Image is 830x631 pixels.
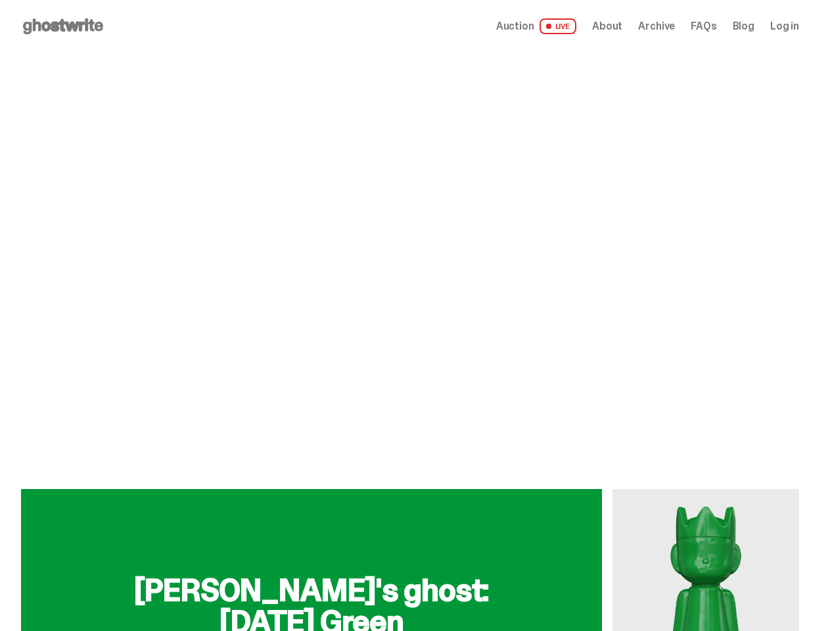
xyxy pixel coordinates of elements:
a: About [592,21,622,32]
a: Blog [733,21,754,32]
a: Log in [770,21,799,32]
a: FAQs [691,21,716,32]
span: LIVE [540,18,577,34]
a: Auction LIVE [496,18,576,34]
a: Archive [638,21,675,32]
span: Auction [496,21,534,32]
